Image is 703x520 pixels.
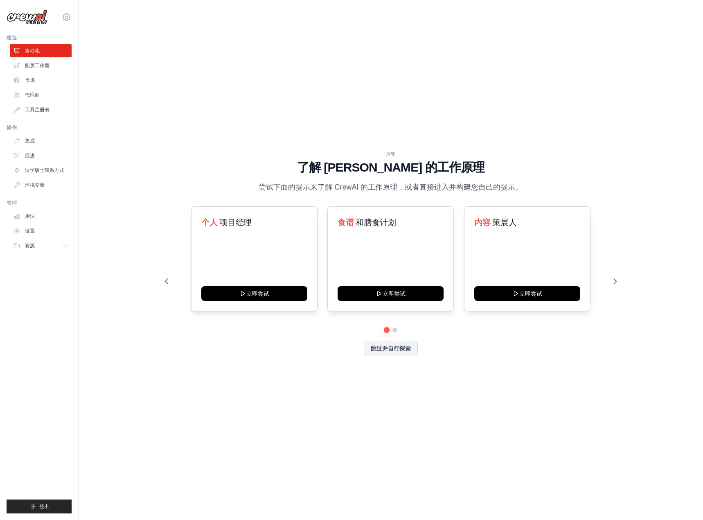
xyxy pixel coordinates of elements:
button: 立即尝试 [338,286,444,301]
font: 船员工作室 [25,63,50,68]
font: 和膳食计划 [356,218,396,227]
a: 工具注册表 [10,103,72,116]
button: 登出 [7,500,72,513]
font: 立即尝试 [383,290,406,297]
font: 跳过并自行探索 [371,345,411,352]
a: 用法 [10,210,72,223]
font: 立即尝试 [246,290,269,297]
button: 立即尝试 [474,286,580,301]
font: 痕迹 [25,153,35,158]
font: 自动化 [25,48,40,54]
font: 代理商 [25,92,40,98]
a: 法学硕士联系方式 [10,164,72,177]
font: 立即尝试 [519,290,542,297]
font: 操作 [7,125,17,131]
font: 尝试下面的提示来了解 CrewAI 的工作原理，或者直接进入并构建您自己的提示。 [259,183,523,191]
font: 管理 [7,200,17,206]
font: 用法 [25,213,35,219]
font: 市场 [25,77,35,83]
font: 演练 [386,151,395,156]
font: 策展人 [492,218,516,227]
a: 集成 [10,134,72,147]
a: 市场 [10,74,72,87]
font: 法学硕士联系方式 [25,167,64,173]
a: 环境变量 [10,179,72,192]
font: 建造 [7,35,17,41]
font: 设置 [25,228,35,234]
font: 项目经理 [219,218,251,227]
font: 登出 [39,504,49,509]
button: 立即尝试 [201,286,307,301]
img: 标识 [7,9,47,25]
font: 集成 [25,138,35,144]
a: 代理商 [10,88,72,102]
a: 船员工作室 [10,59,72,72]
button: 资源 [10,239,72,252]
font: 工具注册表 [25,107,50,113]
button: 跳过并自行探索 [364,341,418,356]
a: 痕迹 [10,149,72,162]
font: 个人 [201,218,217,227]
a: 设置 [10,224,72,237]
font: 了解 [PERSON_NAME] 的工作原理 [297,161,485,174]
font: 食谱 [338,218,354,227]
a: 自动化 [10,44,72,57]
font: 环境变量 [25,182,45,188]
font: 资源 [25,243,35,249]
font: 内容 [474,218,490,227]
